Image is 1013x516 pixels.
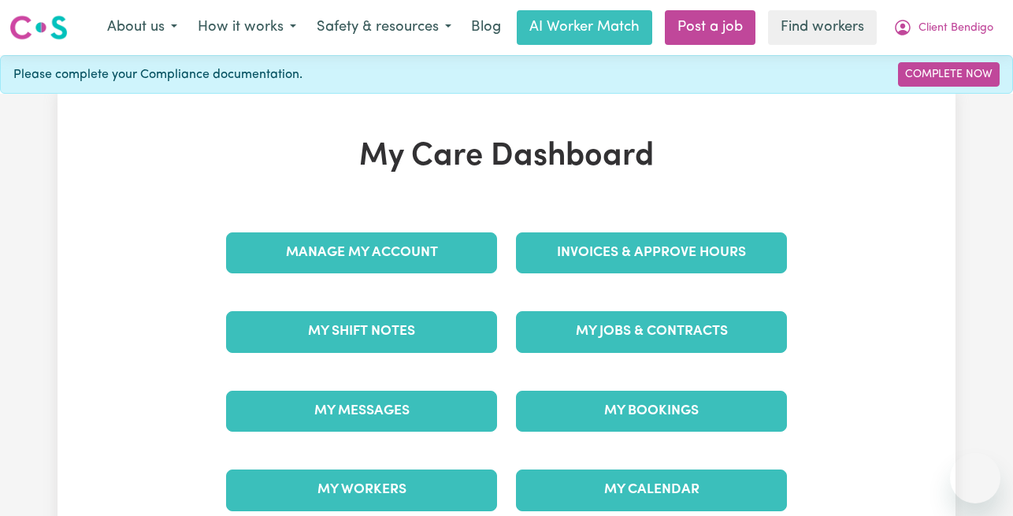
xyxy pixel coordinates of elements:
a: Find workers [768,10,877,45]
img: Careseekers logo [9,13,68,42]
a: My Messages [226,391,497,432]
a: My Bookings [516,391,787,432]
a: Manage My Account [226,232,497,273]
h1: My Care Dashboard [217,138,796,176]
a: AI Worker Match [517,10,652,45]
a: My Jobs & Contracts [516,311,787,352]
a: Post a job [665,10,755,45]
button: How it works [187,11,306,44]
a: Invoices & Approve Hours [516,232,787,273]
iframe: Button to launch messaging window [950,453,1000,503]
button: Safety & resources [306,11,462,44]
a: Careseekers logo [9,9,68,46]
span: Client Bendigo [918,20,993,37]
a: My Calendar [516,470,787,510]
a: Complete Now [898,62,1000,87]
a: My Shift Notes [226,311,497,352]
button: About us [97,11,187,44]
a: Blog [462,10,510,45]
a: My Workers [226,470,497,510]
span: Please complete your Compliance documentation. [13,65,302,84]
button: My Account [883,11,1004,44]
